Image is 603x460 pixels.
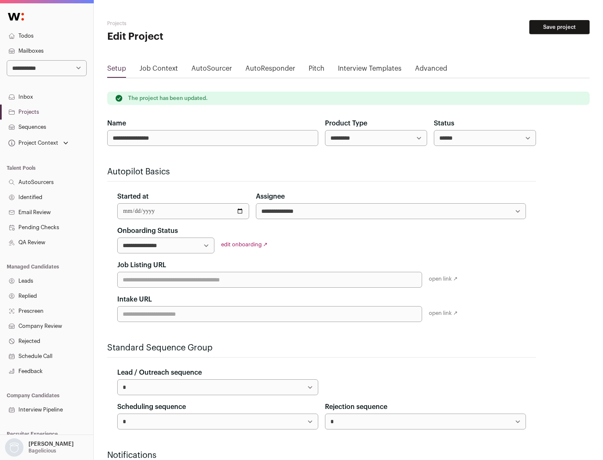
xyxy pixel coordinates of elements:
label: Started at [117,192,149,202]
button: Save project [529,20,590,34]
a: AutoSourcer [191,64,232,77]
button: Open dropdown [3,438,75,457]
p: Bagelicious [28,447,56,454]
a: Setup [107,64,126,77]
label: Assignee [256,192,285,202]
a: Interview Templates [338,64,402,77]
button: Open dropdown [7,137,70,149]
a: AutoResponder [245,64,295,77]
a: edit onboarding ↗ [221,242,268,247]
label: Name [107,118,126,128]
a: Pitch [309,64,325,77]
p: [PERSON_NAME] [28,441,74,447]
label: Scheduling sequence [117,402,186,412]
label: Status [434,118,454,128]
label: Job Listing URL [117,260,166,270]
img: nopic.png [5,438,23,457]
a: Advanced [415,64,447,77]
h2: Projects [107,20,268,27]
label: Lead / Outreach sequence [117,368,202,378]
div: Project Context [7,140,58,146]
label: Rejection sequence [325,402,387,412]
a: Job Context [139,64,178,77]
h2: Standard Sequence Group [107,342,536,354]
label: Onboarding Status [117,226,178,236]
h2: Autopilot Basics [107,166,536,178]
label: Intake URL [117,294,152,304]
p: The project has been updated. [128,95,208,102]
label: Product Type [325,118,367,128]
h1: Edit Project [107,30,268,43]
img: Wellfound [3,8,28,25]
